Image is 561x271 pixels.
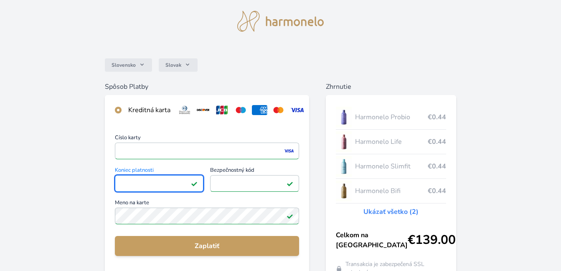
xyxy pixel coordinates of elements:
[336,131,352,152] img: CLEAN_LIFE_se_stinem_x-lo.jpg
[428,112,446,122] span: €0.44
[237,11,324,32] img: logo.svg
[115,200,299,208] span: Meno na karte
[119,145,295,157] iframe: Iframe pre číslo karty
[214,105,230,115] img: jcb.svg
[195,105,211,115] img: discover.svg
[165,62,181,68] span: Slovak
[336,156,352,177] img: SLIMFIT_se_stinem_x-lo.jpg
[159,58,198,72] button: Slovak
[115,236,299,256] button: Zaplatiť
[115,168,204,175] span: Koniec platnosti
[336,181,352,201] img: CLEAN_BIFI_se_stinem_x-lo.jpg
[355,112,428,122] span: Harmonelo Probio
[119,178,200,189] iframe: Iframe pre deň vypršania platnosti
[210,168,299,175] span: Bezpečnostný kód
[428,137,446,147] span: €0.44
[336,107,352,128] img: CLEAN_PROBIO_se_stinem_x-lo.jpg
[115,208,299,224] input: Meno na kartePole je platné
[252,105,267,115] img: amex.svg
[355,161,428,171] span: Harmonelo Slimfit
[363,207,419,217] a: Ukázať všetko (2)
[326,82,457,92] h6: Zhrnutie
[428,186,446,196] span: €0.44
[271,105,286,115] img: mc.svg
[355,186,428,196] span: Harmonelo Bifi
[177,105,193,115] img: diners.svg
[115,135,299,143] span: Číslo karty
[128,105,170,115] div: Kreditná karta
[287,180,293,187] img: Pole je platné
[105,82,309,92] h6: Spôsob Platby
[428,161,446,171] span: €0.44
[287,213,293,219] img: Pole je platné
[408,233,456,248] span: €139.00
[112,62,136,68] span: Slovensko
[122,241,292,251] span: Zaplatiť
[283,147,294,155] img: visa
[233,105,249,115] img: maestro.svg
[289,105,305,115] img: visa.svg
[214,178,295,189] iframe: Iframe pre bezpečnostný kód
[191,180,198,187] img: Pole je platné
[105,58,152,72] button: Slovensko
[355,137,428,147] span: Harmonelo Life
[336,230,408,250] span: Celkom na [GEOGRAPHIC_DATA]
